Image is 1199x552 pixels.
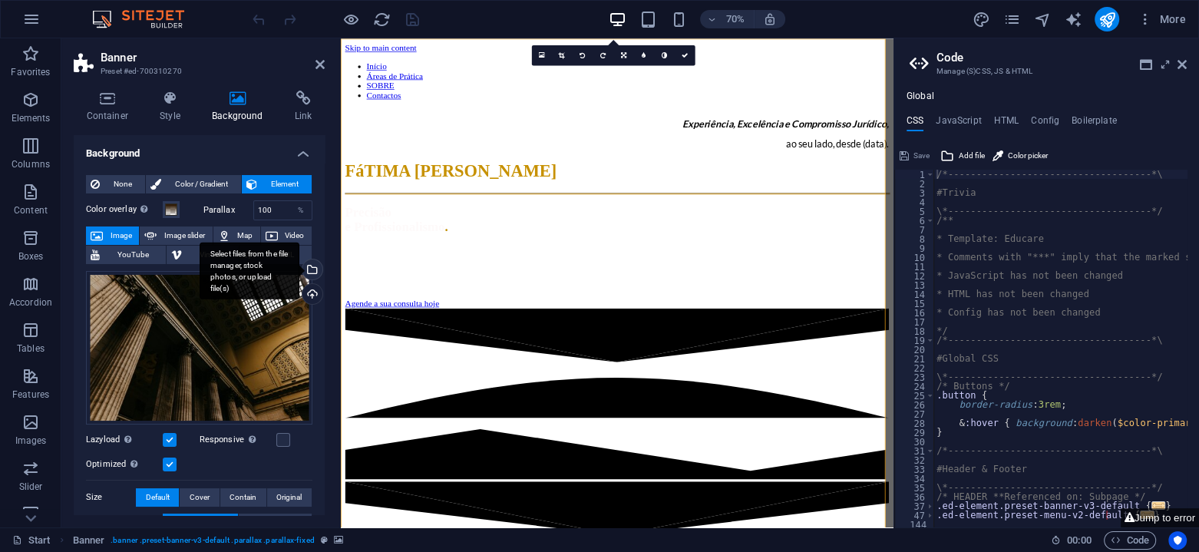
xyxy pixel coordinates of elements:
[12,112,51,124] p: Elements
[107,226,134,245] span: Image
[972,10,990,28] button: design
[235,226,256,245] span: Map
[136,488,179,507] button: Default
[74,91,147,123] h4: Container
[187,246,233,264] span: Vimeo
[1064,10,1082,28] button: text_generator
[12,531,51,550] a: Click to cancel selection. Double-click to open Pages
[140,226,212,245] button: Image slider
[552,45,573,65] a: Crop mode
[86,226,139,245] button: Image
[654,45,675,65] a: Greyscale
[895,492,935,501] div: 36
[282,226,307,245] span: Video
[895,428,935,437] div: 29
[12,158,50,170] p: Columns
[86,271,312,425] div: patrick-fore-H5Lf0nGyetk-unsplash-3lb4D5W7rekvTij2BtDAow.jpg
[12,388,49,401] p: Features
[895,363,935,372] div: 22
[895,326,935,335] div: 18
[990,147,1050,165] button: Color picker
[1072,115,1117,132] h4: Boilerplate
[895,308,935,317] div: 16
[1078,534,1080,546] span: :
[230,488,256,507] span: Contain
[282,91,325,123] h4: Link
[633,45,654,65] a: Blur
[161,226,207,245] span: Image slider
[1033,10,1052,28] button: navigator
[302,259,323,280] a: Select files from the file manager, stock photos, or upload file(s)
[86,514,163,532] label: Position
[895,409,935,418] div: 27
[938,147,987,165] button: Add file
[86,246,166,264] button: YouTube
[1121,508,1199,527] button: Jump to error
[276,488,302,507] span: Original
[1033,11,1051,28] i: Navigator
[11,66,50,78] p: Favorites
[994,115,1019,132] h4: HTML
[907,91,934,103] h4: Global
[200,431,276,449] label: Responsive
[163,514,238,532] button: Direction
[262,514,289,532] span: Custom
[895,418,935,428] div: 28
[895,289,935,299] div: 14
[104,175,140,193] span: None
[73,531,105,550] span: Click to select. Double-click to edit
[895,520,935,529] div: 144
[895,243,935,253] div: 9
[895,382,935,391] div: 24
[895,216,935,225] div: 6
[242,175,312,193] button: Element
[261,226,312,245] button: Video
[895,299,935,308] div: 15
[167,246,238,264] button: Vimeo
[1131,7,1192,31] button: More
[895,225,935,234] div: 7
[203,206,253,214] label: Parallax
[1008,147,1048,165] span: Color picker
[895,372,935,382] div: 23
[936,64,1156,78] h3: Manage (S)CSS, JS & HTML
[73,531,343,550] nav: breadcrumb
[321,536,328,544] i: This element is a customizable preset
[895,446,935,455] div: 31
[895,455,935,464] div: 32
[166,175,236,193] span: Color / Gradient
[111,531,314,550] span: . banner .preset-banner-v3-default .parallax .parallax-fixed
[213,226,260,245] button: Map
[895,474,935,483] div: 34
[14,204,48,217] p: Content
[19,481,43,493] p: Slider
[190,488,210,507] span: Cover
[146,488,170,507] span: Default
[895,335,935,345] div: 19
[1064,11,1082,28] i: AI Writer
[18,250,44,263] p: Boxes
[895,179,935,188] div: 2
[895,437,935,446] div: 30
[200,242,299,299] div: Select files from the file manager, stock photos, or upload file(s)
[9,296,52,309] p: Accordion
[959,147,985,165] span: Add file
[290,201,312,220] div: %
[723,10,748,28] h6: 70%
[1067,531,1091,550] span: 00 00
[267,488,312,507] button: Original
[895,464,935,474] div: 33
[895,501,935,511] div: 37
[895,345,935,354] div: 20
[15,435,47,447] p: Images
[17,342,45,355] p: Tables
[895,511,935,520] div: 47
[104,246,161,264] span: YouTube
[895,280,935,289] div: 13
[895,271,935,280] div: 12
[895,400,935,409] div: 26
[342,10,360,28] button: Click here to leave preview mode and continue editing
[1098,11,1115,28] i: Publish
[101,51,325,64] h2: Banner
[613,45,634,65] a: Change orientation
